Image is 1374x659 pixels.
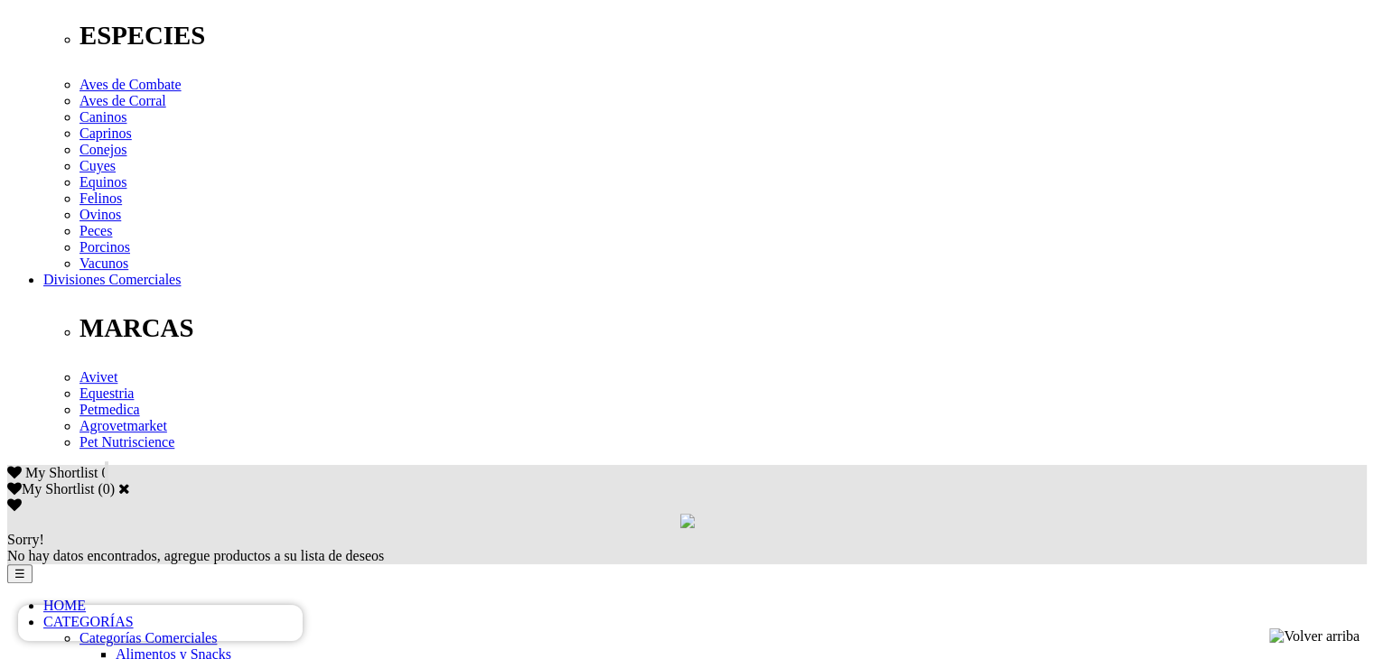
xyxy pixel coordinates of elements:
span: Sorry! [7,532,44,547]
a: Avivet [79,369,117,385]
a: Divisiones Comerciales [43,272,181,287]
img: loading.gif [680,514,695,528]
a: Conejos [79,142,126,157]
a: Cerrar [118,481,130,496]
a: Aves de Corral [79,93,166,108]
a: HOME [43,598,86,613]
a: Peces [79,223,112,238]
span: ( ) [98,481,115,497]
a: Felinos [79,190,122,206]
button: ☰ [7,564,33,583]
a: Cuyes [79,158,116,173]
p: ESPECIES [79,21,1367,51]
span: My Shortlist [25,465,98,480]
label: 0 [103,481,110,497]
a: Agrovetmarket [79,418,167,433]
a: Caprinos [79,125,132,141]
span: 0 [101,465,108,480]
p: MARCAS [79,313,1367,343]
label: My Shortlist [7,481,94,497]
a: Pet Nutriscience [79,434,174,450]
a: Ovinos [79,207,121,222]
img: Volver arriba [1269,628,1360,645]
a: Porcinos [79,239,130,255]
iframe: Brevo live chat [18,605,303,641]
a: Caninos [79,109,126,125]
a: Equestria [79,385,134,401]
a: Vacunos [79,255,128,271]
a: Petmedica [79,402,140,417]
a: Equinos [79,174,126,190]
a: Aves de Combate [79,77,182,92]
div: No hay datos encontrados, agregue productos a su lista de deseos [7,532,1367,564]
